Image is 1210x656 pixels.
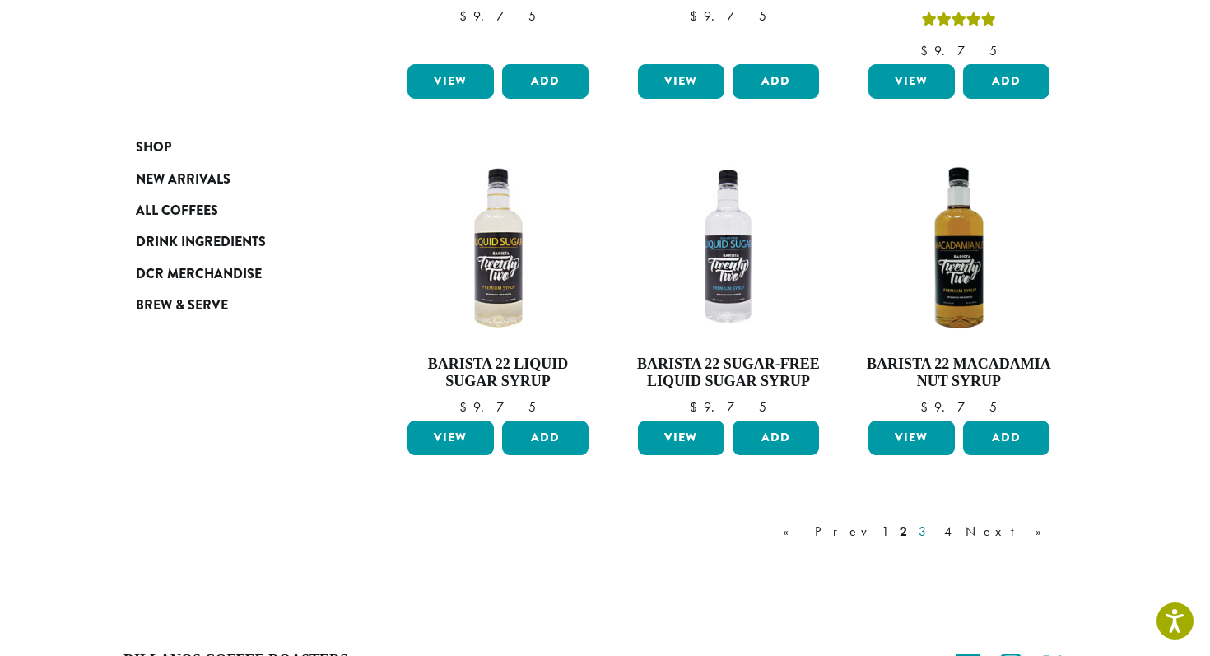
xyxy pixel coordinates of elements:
[733,64,819,99] button: Add
[962,522,1057,542] a: Next »
[864,153,1054,342] img: MacadamiaNut-01-300x300.png
[690,7,766,25] bdi: 9.75
[634,153,823,414] a: Barista 22 Sugar-Free Liquid Sugar Syrup $9.75
[941,522,957,542] a: 4
[634,356,823,391] h4: Barista 22 Sugar-Free Liquid Sugar Syrup
[963,64,1049,99] button: Add
[634,153,823,342] img: SF-LIQUID-SUGAR-300x300.png
[502,421,589,455] button: Add
[868,64,955,99] a: View
[864,153,1054,414] a: Barista 22 Macadamia Nut Syrup $9.75
[896,522,910,542] a: 2
[136,170,230,190] span: New Arrivals
[403,153,593,342] img: LIQUID-SUGAR-300x300.png
[403,356,593,391] h4: Barista 22 Liquid Sugar Syrup
[136,264,262,285] span: DCR Merchandise
[459,398,536,416] bdi: 9.75
[407,64,494,99] a: View
[136,132,333,163] a: Shop
[136,137,171,158] span: Shop
[136,201,218,221] span: All Coffees
[638,421,724,455] a: View
[922,10,996,35] div: Rated 5.00 out of 5
[459,7,473,25] span: $
[963,421,1049,455] button: Add
[407,421,494,455] a: View
[136,290,333,321] a: Brew & Serve
[690,398,766,416] bdi: 9.75
[459,7,536,25] bdi: 9.75
[733,421,819,455] button: Add
[920,398,934,416] span: $
[136,226,333,258] a: Drink Ingredients
[136,258,333,290] a: DCR Merchandise
[920,398,997,416] bdi: 9.75
[868,421,955,455] a: View
[690,7,704,25] span: $
[915,522,936,542] a: 3
[920,42,997,59] bdi: 9.75
[638,64,724,99] a: View
[690,398,704,416] span: $
[136,163,333,194] a: New Arrivals
[502,64,589,99] button: Add
[136,295,228,316] span: Brew & Serve
[403,153,593,414] a: Barista 22 Liquid Sugar Syrup $9.75
[780,522,873,542] a: « Prev
[864,356,1054,391] h4: Barista 22 Macadamia Nut Syrup
[459,398,473,416] span: $
[136,232,266,253] span: Drink Ingredients
[920,42,934,59] span: $
[136,195,333,226] a: All Coffees
[878,522,891,542] a: 1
